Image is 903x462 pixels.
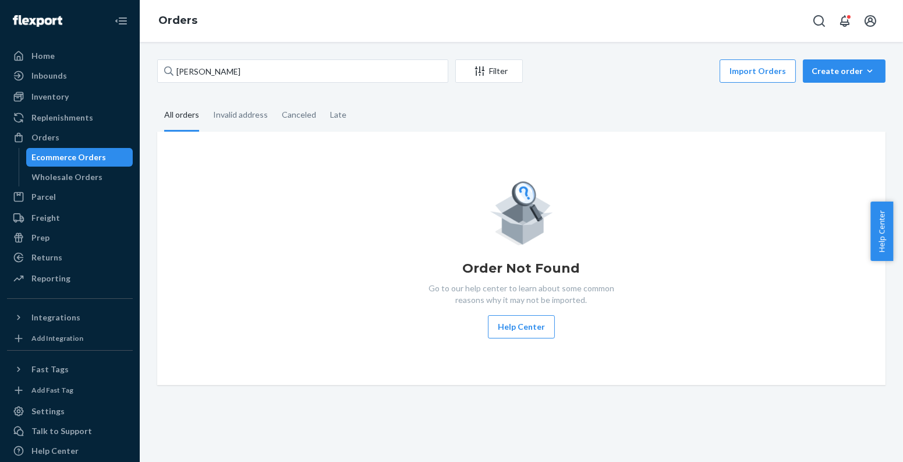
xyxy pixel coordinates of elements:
div: Freight [31,212,60,224]
div: Reporting [31,273,70,284]
div: All orders [164,100,199,132]
div: Settings [31,405,65,417]
button: Create order [803,59,886,83]
div: Late [330,100,346,130]
a: Home [7,47,133,65]
div: Ecommerce Orders [32,151,107,163]
a: Replenishments [7,108,133,127]
a: Inventory [7,87,133,106]
div: Canceled [282,100,316,130]
div: Help Center [31,445,79,457]
div: Add Integration [31,333,83,343]
div: Prep [31,232,49,244]
div: Home [31,50,55,62]
div: Integrations [31,312,80,323]
button: Open account menu [859,9,882,33]
button: Open Search Box [808,9,831,33]
div: Add Fast Tag [31,385,73,395]
a: Talk to Support [7,422,133,440]
div: Inbounds [31,70,67,82]
button: Help Center [488,315,555,338]
a: Prep [7,228,133,247]
button: Integrations [7,308,133,327]
button: Help Center [870,202,893,261]
a: Returns [7,248,133,267]
a: Add Fast Tag [7,383,133,397]
a: Help Center [7,442,133,460]
a: Freight [7,209,133,227]
a: Settings [7,402,133,421]
button: Import Orders [720,59,796,83]
div: Parcel [31,191,56,203]
a: Orders [158,14,197,27]
div: Wholesale Orders [32,171,103,183]
button: Filter [455,59,523,83]
button: Fast Tags [7,360,133,379]
a: Orders [7,128,133,147]
a: Ecommerce Orders [26,148,133,167]
div: Fast Tags [31,364,69,375]
div: Filter [456,65,522,77]
div: Orders [31,132,59,143]
a: Inbounds [7,66,133,85]
a: Add Integration [7,331,133,345]
div: Inventory [31,91,69,103]
a: Parcel [7,188,133,206]
div: Replenishments [31,112,93,124]
button: Close Navigation [109,9,133,33]
button: Open notifications [833,9,856,33]
a: Reporting [7,269,133,288]
input: Search orders [157,59,448,83]
div: Returns [31,252,62,263]
img: Empty list [490,178,553,245]
div: Talk to Support [31,425,92,437]
div: Create order [812,65,877,77]
img: Flexport logo [13,15,62,27]
h1: Order Not Found [463,259,580,278]
p: Go to our help center to learn about some common reasons why it may not be imported. [420,283,624,306]
a: Wholesale Orders [26,168,133,186]
ol: breadcrumbs [149,4,207,38]
div: Invalid address [213,100,268,130]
